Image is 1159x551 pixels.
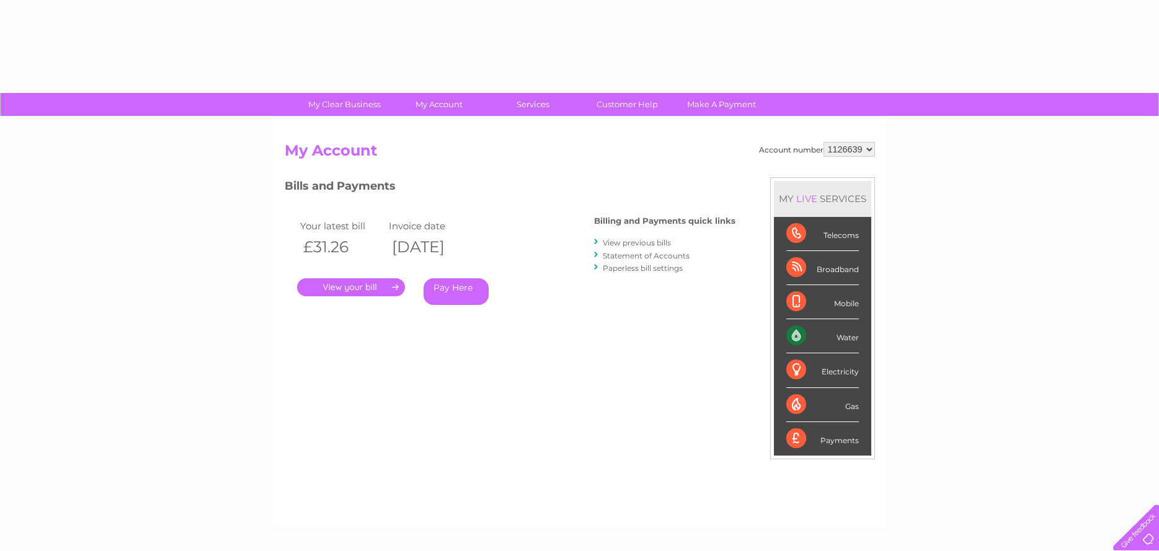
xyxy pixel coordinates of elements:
[786,217,859,251] div: Telecoms
[786,353,859,387] div: Electricity
[297,234,386,260] th: £31.26
[786,388,859,422] div: Gas
[603,263,683,273] a: Paperless bill settings
[786,251,859,285] div: Broadband
[603,238,671,247] a: View previous bills
[786,422,859,456] div: Payments
[285,142,875,165] h2: My Account
[576,93,678,116] a: Customer Help
[386,234,475,260] th: [DATE]
[786,285,859,319] div: Mobile
[297,278,405,296] a: .
[603,251,690,260] a: Statement of Accounts
[388,93,490,116] a: My Account
[285,177,735,199] h3: Bills and Payments
[786,319,859,353] div: Water
[386,218,475,234] td: Invoice date
[670,93,773,116] a: Make A Payment
[794,193,820,205] div: LIVE
[774,181,871,216] div: MY SERVICES
[293,93,396,116] a: My Clear Business
[424,278,489,305] a: Pay Here
[482,93,584,116] a: Services
[297,218,386,234] td: Your latest bill
[594,216,735,226] h4: Billing and Payments quick links
[759,142,875,157] div: Account number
